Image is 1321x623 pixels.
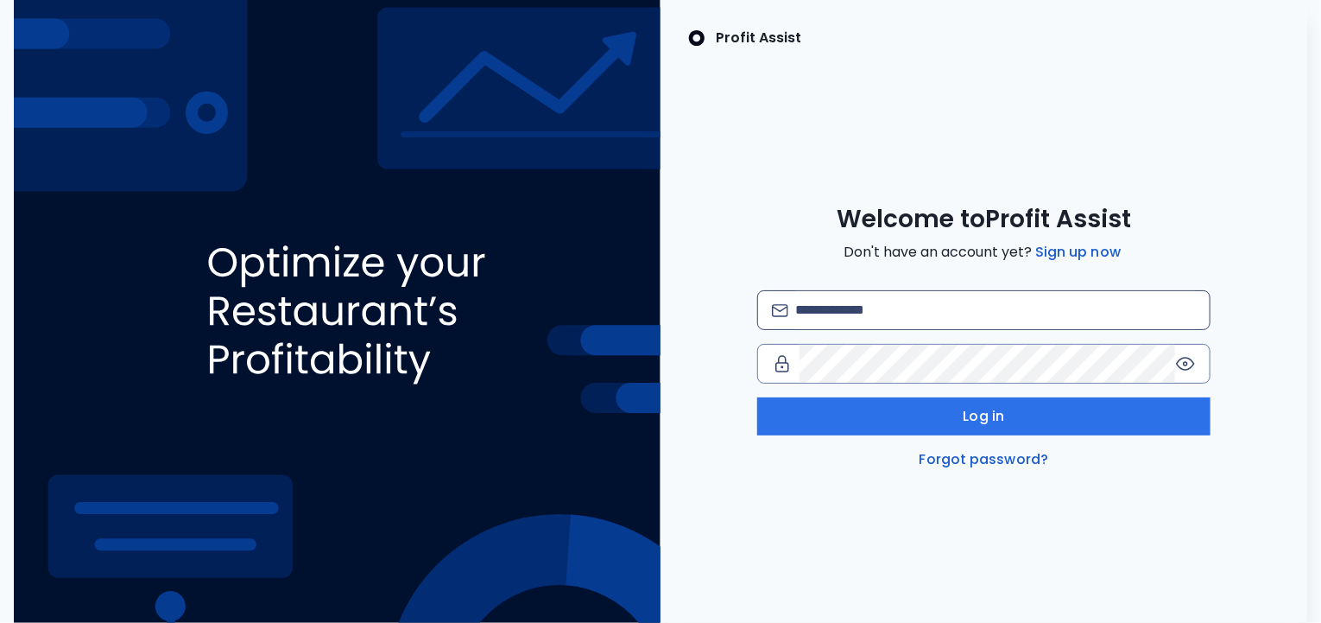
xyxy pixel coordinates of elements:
a: Sign up now [1032,242,1124,263]
span: Don't have an account yet? [844,242,1124,263]
span: Log in [964,406,1005,427]
button: Log in [757,397,1210,435]
img: SpotOn Logo [688,28,705,48]
span: Welcome to Profit Assist [837,204,1131,235]
a: Forgot password? [916,449,1052,470]
p: Profit Assist [716,28,801,48]
img: email [772,304,788,317]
